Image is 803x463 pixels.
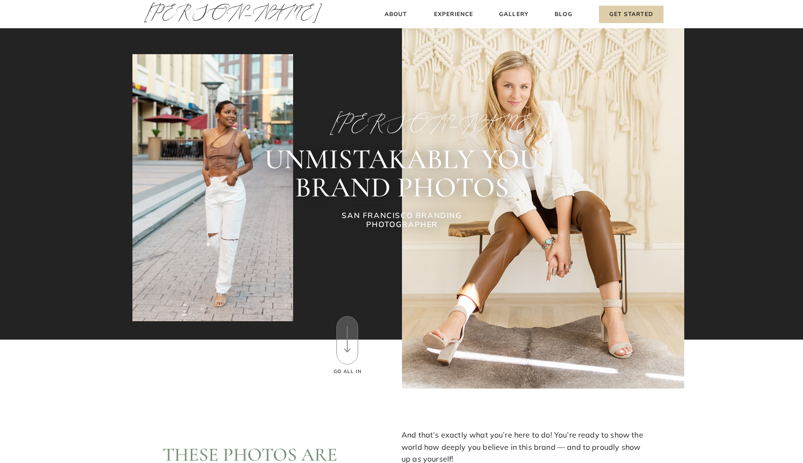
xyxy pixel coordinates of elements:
h2: UNMISTAKABLY YOU BRAND PHOTOS [202,145,602,202]
h2: [PERSON_NAME] [330,112,474,134]
a: Experience [433,9,475,19]
a: Get Started [599,6,664,23]
a: About [382,9,410,19]
a: Blog [553,9,574,19]
h3: Go All In [332,368,363,375]
h1: SAN FRANCISCO BRANDING PHOTOGRAPHER [315,211,489,232]
a: Gallery [498,9,530,19]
